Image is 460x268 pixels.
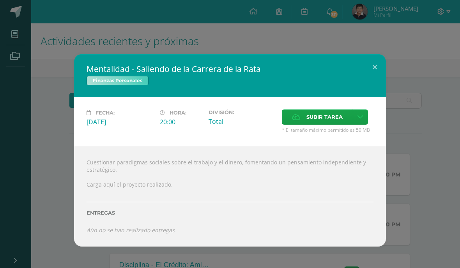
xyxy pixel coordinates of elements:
span: * El tamaño máximo permitido es 50 MB [282,127,373,133]
i: Aún no se han realizado entregas [87,226,175,234]
div: 20:00 [160,118,202,126]
span: Hora: [170,110,186,116]
div: [DATE] [87,118,154,126]
div: Total [209,117,276,126]
span: Finanzas Personales [87,76,149,85]
h2: Mentalidad - Saliendo de la Carrera de la Rata [87,63,373,74]
span: Fecha: [96,110,115,116]
span: Subir tarea [306,110,343,124]
label: División: [209,109,276,115]
label: Entregas [87,210,373,216]
button: Close (Esc) [364,54,386,81]
div: Cuestionar paradigmas sociales sobre el trabajo y el dinero, fomentando un pensamiento independie... [74,146,386,247]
